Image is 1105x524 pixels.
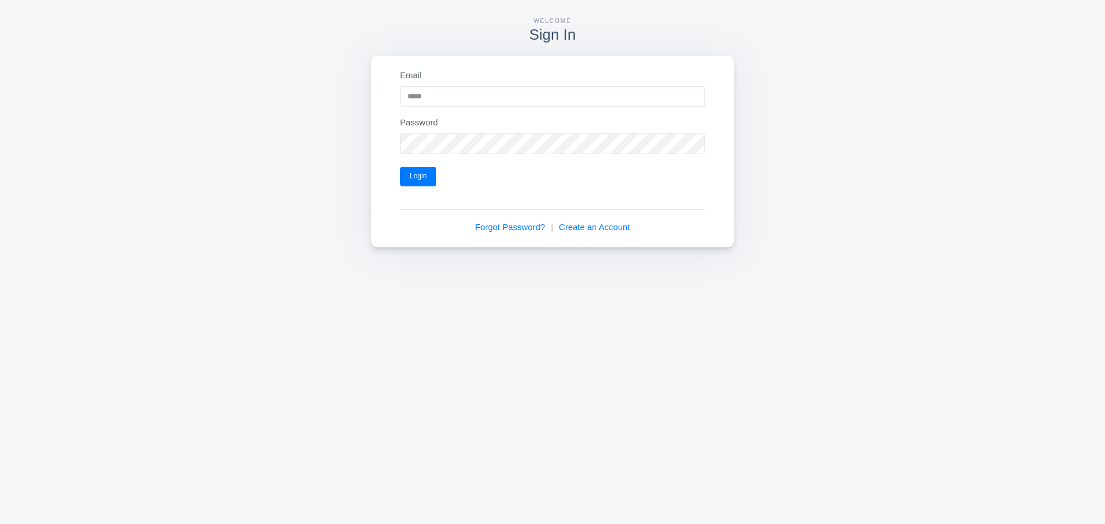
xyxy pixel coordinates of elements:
[400,69,422,82] label: Email
[400,116,438,129] label: Password
[400,167,436,186] button: Login
[475,221,545,234] a: Forgot Password?
[551,221,553,234] span: |
[534,18,571,24] span: Welcome
[371,27,734,42] h3: Sign In
[559,221,630,234] a: Create an Account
